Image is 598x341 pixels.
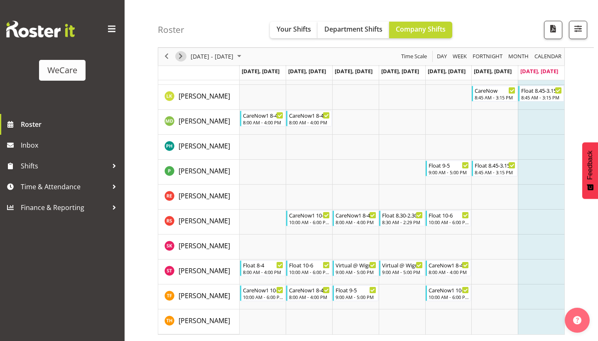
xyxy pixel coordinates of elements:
td: Tillie Hollyer resource [158,309,240,334]
button: Previous [161,52,172,62]
div: 10:00 AM - 6:00 PM [289,269,330,275]
div: Virtual @ Wigram [382,261,423,269]
div: Liandy Kritzinger"s event - Float 8.45-3.15 Begin From Sunday, August 10, 2025 at 8:45:00 AM GMT+... [518,86,564,101]
div: Marie-Claire Dickson-Bakker"s event - CareNow1 8-4 Begin From Monday, August 4, 2025 at 8:00:00 A... [240,111,286,126]
div: CareNow1 8-4 [336,211,376,219]
div: Float 9-5 [429,161,469,169]
span: Week [452,52,468,62]
span: [PERSON_NAME] [179,116,230,126]
a: [PERSON_NAME] [179,316,230,326]
span: Finance & Reporting [21,201,108,214]
span: Time & Attendance [21,180,108,193]
a: [PERSON_NAME] [179,191,230,201]
span: [DATE], [DATE] [428,67,466,75]
span: Time Scale [400,52,428,62]
a: [PERSON_NAME] [179,166,230,176]
div: Simone Turner"s event - Virtual @ Wigram Begin From Wednesday, August 6, 2025 at 9:00:00 AM GMT+1... [333,260,378,276]
div: Rhianne Sharples"s event - Float 10-6 Begin From Friday, August 8, 2025 at 10:00:00 AM GMT+12:00 ... [426,210,471,226]
button: Month [533,52,563,62]
div: Simone Turner"s event - Virtual @ Wigram Begin From Thursday, August 7, 2025 at 9:00:00 AM GMT+12... [379,260,425,276]
div: Simone Turner"s event - Float 8-4 Begin From Monday, August 4, 2025 at 8:00:00 AM GMT+12:00 Ends ... [240,260,286,276]
button: Company Shifts [389,22,452,38]
div: Simone Turner"s event - Float 10-6 Begin From Tuesday, August 5, 2025 at 10:00:00 AM GMT+12:00 En... [286,260,332,276]
div: 8:00 AM - 4:00 PM [243,119,284,126]
span: Your Shifts [277,25,311,34]
div: CareNow [475,86,515,94]
span: [DATE] - [DATE] [190,52,234,62]
span: [DATE], [DATE] [335,67,373,75]
span: [PERSON_NAME] [179,166,230,175]
td: Marie-Claire Dickson-Bakker resource [158,110,240,135]
div: Float 9-5 [336,286,376,294]
div: 10:00 AM - 6:00 PM [243,294,284,300]
div: 8:00 AM - 4:00 PM [289,294,330,300]
span: [PERSON_NAME] [179,291,230,300]
div: CareNow1 8-4 [289,286,330,294]
td: Tessa Flynn resource [158,284,240,309]
div: 8:00 AM - 4:00 PM [243,269,284,275]
a: [PERSON_NAME] [179,141,230,151]
div: CareNow1 10-6 [289,211,330,219]
div: Rhianne Sharples"s event - CareNow1 10-6 Begin From Tuesday, August 5, 2025 at 10:00:00 AM GMT+12... [286,210,332,226]
div: next period [174,48,188,65]
td: Liandy Kritzinger resource [158,85,240,110]
a: [PERSON_NAME] [179,291,230,301]
h4: Roster [158,25,184,35]
span: Month [507,52,529,62]
img: help-xxl-2.png [573,316,581,324]
td: Rachel Els resource [158,185,240,210]
span: [PERSON_NAME] [179,216,230,225]
button: Next [175,52,186,62]
button: August 2025 [189,52,245,62]
button: Department Shifts [318,22,389,38]
div: 8:30 AM - 2:29 PM [382,219,423,225]
div: 10:00 AM - 6:00 PM [289,219,330,225]
div: Marie-Claire Dickson-Bakker"s event - CareNow1 8-4 Begin From Tuesday, August 5, 2025 at 8:00:00 ... [286,111,332,126]
span: Inbox [21,139,120,151]
div: Tessa Flynn"s event - CareNow1 10-6 Begin From Friday, August 8, 2025 at 10:00:00 AM GMT+12:00 En... [426,285,471,301]
button: Download a PDF of the roster according to the set date range. [544,21,562,39]
div: Rhianne Sharples"s event - CareNow1 8-4 Begin From Wednesday, August 6, 2025 at 8:00:00 AM GMT+12... [333,210,378,226]
div: 9:00 AM - 5:00 PM [336,294,376,300]
div: 9:00 AM - 5:00 PM [336,269,376,275]
a: [PERSON_NAME] [179,216,230,226]
span: [DATE], [DATE] [520,67,558,75]
button: Your Shifts [270,22,318,38]
div: August 04 - 10, 2025 [188,48,246,65]
span: Shifts [21,160,108,172]
div: 10:00 AM - 6:00 PM [429,294,469,300]
td: Simone Turner resource [158,259,240,284]
td: Philippa Henry resource [158,135,240,160]
div: Rhianne Sharples"s event - Float 8.30-2.30 Begin From Thursday, August 7, 2025 at 8:30:00 AM GMT+... [379,210,425,226]
div: Simone Turner"s event - CareNow1 8-4 Begin From Friday, August 8, 2025 at 8:00:00 AM GMT+12:00 En... [426,260,471,276]
button: Fortnight [471,52,504,62]
span: Feedback [586,151,594,180]
span: [PERSON_NAME] [179,141,230,151]
span: [PERSON_NAME] [179,316,230,325]
div: 8:00 AM - 4:00 PM [289,119,330,126]
div: WeCare [47,64,77,77]
a: [PERSON_NAME] [179,116,230,126]
span: [PERSON_NAME] [179,266,230,275]
div: Pooja Prabhu"s event - Float 9-5 Begin From Friday, August 8, 2025 at 9:00:00 AM GMT+12:00 Ends A... [426,161,471,176]
div: Tessa Flynn"s event - Float 9-5 Begin From Wednesday, August 6, 2025 at 9:00:00 AM GMT+12:00 Ends... [333,285,378,301]
button: Timeline Week [451,52,468,62]
button: Filter Shifts [569,21,587,39]
span: Day [436,52,448,62]
div: Pooja Prabhu"s event - Float 8.45-3.15 Begin From Saturday, August 9, 2025 at 8:45:00 AM GMT+12:0... [472,161,517,176]
div: Float 10-6 [429,211,469,219]
div: CareNow1 10-6 [429,286,469,294]
button: Feedback - Show survey [582,142,598,199]
div: CareNow1 8-4 [429,261,469,269]
div: 8:45 AM - 3:15 PM [475,94,515,101]
a: [PERSON_NAME] [179,91,230,101]
div: CareNow1 10-6 [243,286,284,294]
div: 8:45 AM - 3:15 PM [475,169,515,175]
div: 8:45 AM - 3:15 PM [521,94,562,101]
div: Float 10-6 [289,261,330,269]
span: [DATE], [DATE] [381,67,419,75]
td: Pooja Prabhu resource [158,160,240,185]
a: [PERSON_NAME] [179,241,230,251]
span: Department Shifts [324,25,382,34]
